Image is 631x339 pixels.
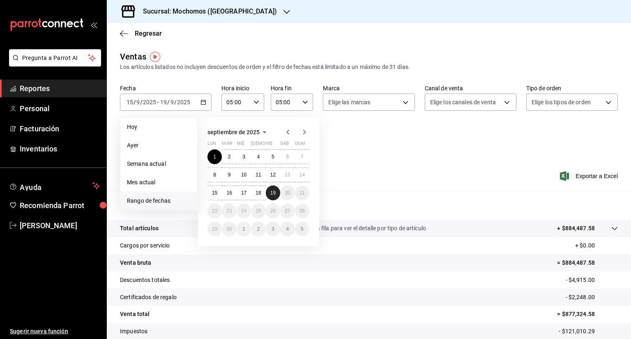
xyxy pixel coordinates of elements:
[120,200,618,210] p: Resumen
[251,149,265,164] button: 4 de septiembre de 2025
[280,204,295,218] button: 27 de septiembre de 2025
[226,226,232,232] abbr: 30 de septiembre de 2025
[559,327,618,336] p: - $121,010.29
[251,186,265,200] button: 18 de septiembre de 2025
[266,141,272,149] abbr: viernes
[270,190,276,196] abbr: 19 de septiembre de 2025
[120,276,170,284] p: Descuentos totales
[256,172,261,178] abbr: 11 de septiembre de 2025
[228,154,231,160] abbr: 2 de septiembre de 2025
[120,327,147,336] p: Impuestos
[280,167,295,182] button: 13 de septiembre de 2025
[237,141,244,149] abbr: miércoles
[157,99,159,105] span: -
[177,99,191,105] input: ----
[295,204,309,218] button: 28 de septiembre de 2025
[226,208,232,214] abbr: 23 de septiembre de 2025
[207,129,260,135] span: septiembre de 2025
[127,141,191,150] span: Ayer
[120,50,146,63] div: Ventas
[290,224,426,233] p: Da clic en la fila para ver el detalle por tipo de artículo
[212,190,217,196] abbr: 15 de septiembre de 2025
[213,154,216,160] abbr: 1 de septiembre de 2025
[566,276,618,284] p: - $4,915.00
[266,186,280,200] button: 19 de septiembre de 2025
[266,204,280,218] button: 26 de septiembre de 2025
[120,293,177,302] p: Certificados de regalo
[127,178,191,187] span: Mes actual
[256,208,261,214] abbr: 25 de septiembre de 2025
[286,154,289,160] abbr: 6 de septiembre de 2025
[90,21,97,28] button: open_drawer_menu
[22,54,88,62] span: Pregunta a Parrot AI
[425,85,516,91] label: Canal de venta
[120,63,618,71] div: Los artículos listados no incluyen descuentos de orden y el filtro de fechas está limitado a un m...
[228,172,231,178] abbr: 9 de septiembre de 2025
[271,85,313,91] label: Hora fin
[285,208,290,214] abbr: 27 de septiembre de 2025
[256,190,261,196] abbr: 18 de septiembre de 2025
[212,226,217,232] abbr: 29 de septiembre de 2025
[430,98,496,106] span: Elige los canales de venta
[6,60,101,68] a: Pregunta a Parrot AI
[167,99,170,105] span: /
[242,154,245,160] abbr: 3 de septiembre de 2025
[135,30,162,37] span: Regresar
[270,208,276,214] abbr: 26 de septiembre de 2025
[222,222,236,236] button: 30 de septiembre de 2025
[251,222,265,236] button: 2 de octubre de 2025
[126,99,134,105] input: --
[241,208,246,214] abbr: 24 de septiembre de 2025
[301,154,304,160] abbr: 7 de septiembre de 2025
[120,30,162,37] button: Regresar
[285,190,290,196] abbr: 20 de septiembre de 2025
[237,204,251,218] button: 24 de septiembre de 2025
[150,52,160,62] img: Tooltip marker
[270,172,276,178] abbr: 12 de septiembre de 2025
[20,220,100,231] span: [PERSON_NAME]
[221,85,264,91] label: Hora inicio
[251,167,265,182] button: 11 de septiembre de 2025
[222,204,236,218] button: 23 de septiembre de 2025
[272,154,274,160] abbr: 5 de septiembre de 2025
[207,222,222,236] button: 29 de septiembre de 2025
[323,85,415,91] label: Marca
[20,123,100,134] span: Facturación
[207,186,222,200] button: 15 de septiembre de 2025
[120,259,151,267] p: Venta bruta
[266,149,280,164] button: 5 de septiembre de 2025
[266,167,280,182] button: 12 de septiembre de 2025
[557,259,618,267] p: = $884,487.58
[120,224,159,233] p: Total artículos
[257,154,260,160] abbr: 4 de septiembre de 2025
[328,98,370,106] span: Elige las marcas
[280,186,295,200] button: 20 de septiembre de 2025
[280,141,289,149] abbr: sábado
[212,208,217,214] abbr: 22 de septiembre de 2025
[160,99,167,105] input: --
[222,186,236,200] button: 16 de septiembre de 2025
[120,85,212,91] label: Fecha
[575,241,618,250] p: + $0.00
[207,167,222,182] button: 8 de septiembre de 2025
[286,226,289,232] abbr: 4 de octubre de 2025
[174,99,177,105] span: /
[136,7,277,16] h3: Sucursal: Mochomos ([GEOGRAPHIC_DATA])
[526,85,618,91] label: Tipo de orden
[140,99,143,105] span: /
[222,149,236,164] button: 2 de septiembre de 2025
[301,226,304,232] abbr: 5 de octubre de 2025
[20,181,89,191] span: Ayuda
[237,222,251,236] button: 1 de octubre de 2025
[222,141,232,149] abbr: martes
[295,141,305,149] abbr: domingo
[280,149,295,164] button: 6 de septiembre de 2025
[207,141,216,149] abbr: lunes
[562,171,618,181] button: Exportar a Excel
[285,172,290,178] abbr: 13 de septiembre de 2025
[20,83,100,94] span: Reportes
[557,224,595,233] p: + $884,487.58
[280,222,295,236] button: 4 de octubre de 2025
